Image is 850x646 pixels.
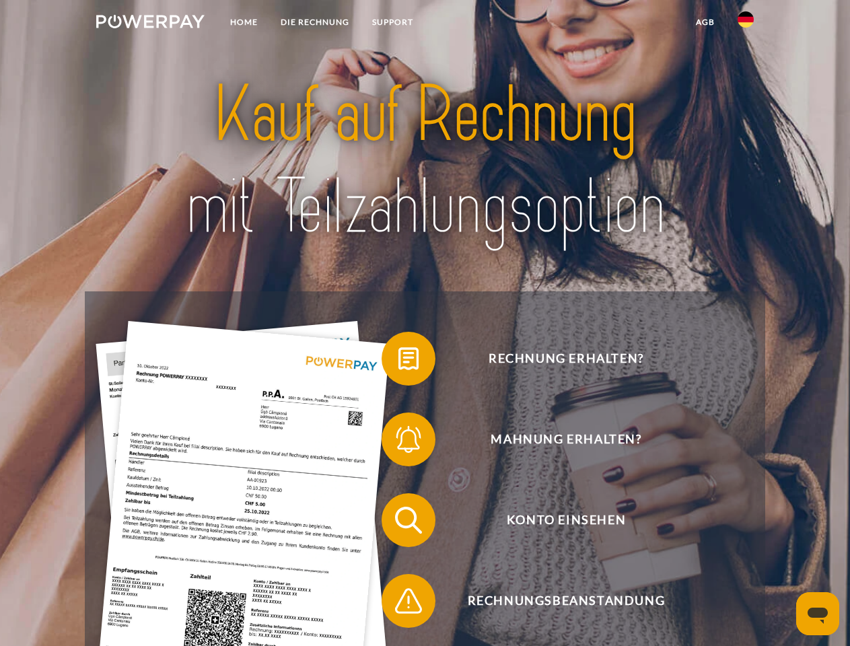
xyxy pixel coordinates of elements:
button: Konto einsehen [382,493,732,547]
img: qb_bill.svg [392,342,425,375]
span: Mahnung erhalten? [401,412,731,466]
span: Konto einsehen [401,493,731,547]
img: logo-powerpay-white.svg [96,15,205,28]
a: DIE RECHNUNG [269,10,361,34]
img: qb_warning.svg [392,584,425,618]
img: qb_search.svg [392,503,425,537]
span: Rechnung erhalten? [401,332,731,386]
img: de [738,11,754,28]
button: Mahnung erhalten? [382,412,732,466]
button: Rechnung erhalten? [382,332,732,386]
img: qb_bell.svg [392,423,425,456]
iframe: Schaltfläche zum Öffnen des Messaging-Fensters [796,592,839,635]
a: SUPPORT [361,10,425,34]
span: Rechnungsbeanstandung [401,574,731,628]
a: agb [684,10,726,34]
button: Rechnungsbeanstandung [382,574,732,628]
a: Home [219,10,269,34]
img: title-powerpay_de.svg [129,65,721,258]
